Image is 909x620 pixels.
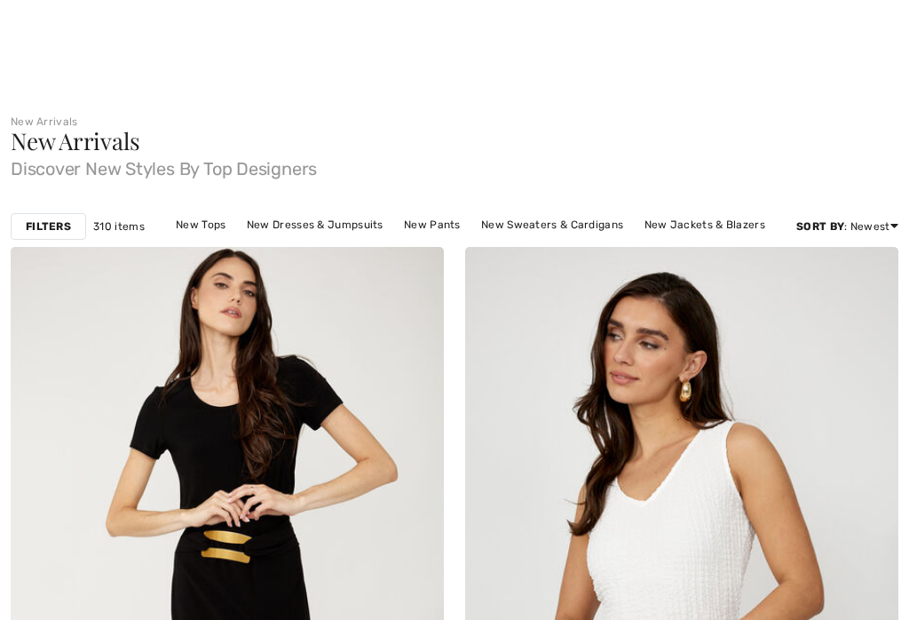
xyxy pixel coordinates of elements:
[167,213,234,236] a: New Tops
[459,236,559,259] a: New Outerwear
[11,125,139,156] span: New Arrivals
[11,153,898,178] span: Discover New Styles By Top Designers
[472,213,632,236] a: New Sweaters & Cardigans
[796,220,844,233] strong: Sort By
[382,236,455,259] a: New Skirts
[636,213,774,236] a: New Jackets & Blazers
[11,115,78,128] a: New Arrivals
[395,213,470,236] a: New Pants
[796,219,898,234] div: : Newest
[93,219,145,234] span: 310 items
[794,567,891,611] iframe: Opens a widget where you can find more information
[26,219,71,234] strong: Filters
[238,213,392,236] a: New Dresses & Jumpsuits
